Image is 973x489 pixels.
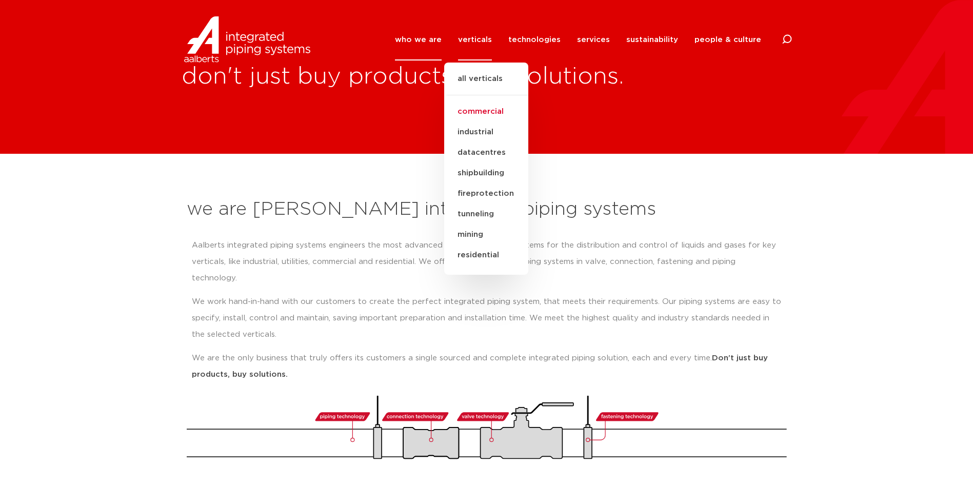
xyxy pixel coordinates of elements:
a: fireprotection [444,184,528,204]
a: commercial [444,101,528,122]
a: people & culture [694,19,761,60]
ul: verticals [444,63,528,275]
a: all verticals [444,73,528,95]
a: industrial [444,122,528,142]
a: datacentres [444,142,528,163]
nav: Menu [395,19,761,60]
a: verticals [458,19,492,60]
p: We are the only business that truly offers its customers a single sourced and complete integrated... [192,350,782,383]
a: who we are [395,19,442,60]
p: Aalberts integrated piping systems engineers the most advanced integrated piping systems for the ... [192,237,782,287]
h2: we are [PERSON_NAME] integrated piping systems [187,197,787,222]
a: residential [444,245,528,266]
a: tunneling [444,204,528,225]
a: shipbuilding [444,163,528,184]
a: services [577,19,610,60]
a: sustainability [626,19,678,60]
a: mining [444,225,528,245]
a: technologies [508,19,561,60]
p: We work hand-in-hand with our customers to create the perfect integrated piping system, that meet... [192,294,782,343]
